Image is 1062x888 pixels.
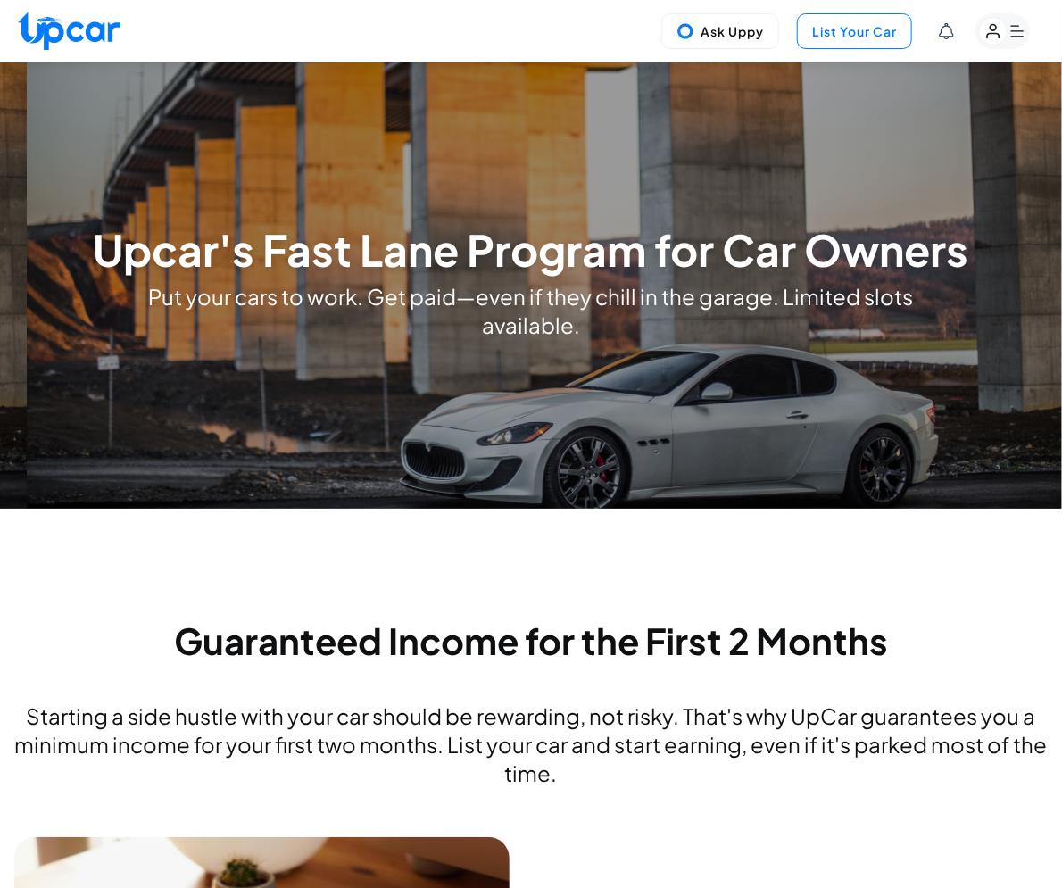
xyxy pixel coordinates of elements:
[149,282,914,339] p: Put your cars to work. Get paid—even if they chill in the garage. Limited slots available.
[661,13,779,49] button: Ask Uppy
[94,232,969,268] h1: Upcar's Fast Lane Program for Car Owners
[676,22,694,40] img: Uppy
[14,623,1048,659] h3: Guaranteed Income for the First 2 Months
[18,12,120,50] img: Upcar Logo
[797,13,912,49] button: List Your Car
[939,23,954,39] div: View Notifications
[14,701,1048,787] p: Starting a side hustle with your car should be rewarding, not risky. That's why UpCar guarantees ...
